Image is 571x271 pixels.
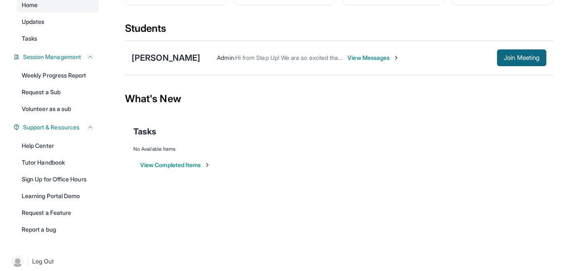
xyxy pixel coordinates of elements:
span: | [27,256,29,266]
a: Updates [17,14,99,29]
div: Students [125,22,553,40]
div: No Available Items [133,146,545,152]
a: Tasks [17,31,99,46]
span: Tasks [133,126,156,137]
span: Tasks [22,34,37,43]
button: Join Meeting [497,49,546,66]
img: user-img [12,256,23,267]
div: [PERSON_NAME] [132,52,200,64]
a: Learning Portal Demo [17,188,99,204]
div: What's New [125,80,553,117]
a: Weekly Progress Report [17,68,99,83]
a: Request a Sub [17,85,99,100]
a: Sign Up for Office Hours [17,172,99,187]
button: Support & Resources [20,123,94,132]
span: Log Out [32,257,54,266]
a: Report a bug [17,222,99,237]
span: Join Meeting [504,55,540,60]
span: Updates [22,18,45,26]
span: Session Management [23,53,81,61]
span: View Messages [347,54,400,62]
span: Admin : [217,54,235,61]
a: |Log Out [8,252,99,271]
a: Request a Feature [17,205,99,220]
a: Tutor Handbook [17,155,99,170]
button: Session Management [20,53,94,61]
button: View Completed Items [140,161,211,169]
img: Chevron-Right [393,54,400,61]
a: Volunteer as a sub [17,101,99,116]
span: Home [22,1,38,9]
span: Support & Resources [23,123,79,132]
a: Help Center [17,138,99,153]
